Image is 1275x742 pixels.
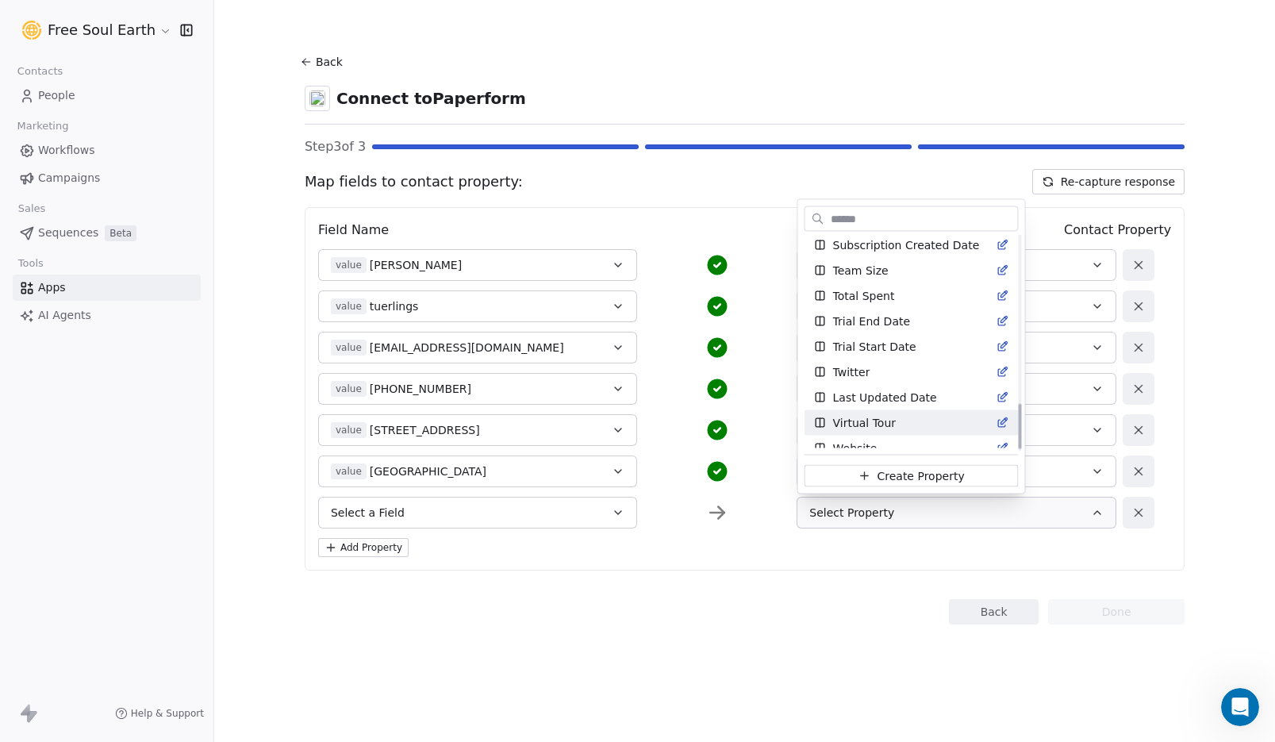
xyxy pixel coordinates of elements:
[833,390,937,406] span: Last Updated Date
[833,263,889,279] span: Team Size
[833,364,870,380] span: Twitter
[477,6,507,37] button: Collapse window
[833,237,980,253] span: Subscription Created Date
[833,288,895,304] span: Total Spent
[507,6,536,35] div: Close
[833,440,878,456] span: Website
[833,415,897,431] span: Virtual Tour
[833,313,911,329] span: Trial End Date
[877,467,964,483] span: Create Property
[833,339,916,355] span: Trial Start Date
[1221,688,1259,726] iframe: Intercom live chat
[10,6,40,37] button: go back
[805,464,1019,486] button: Create Property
